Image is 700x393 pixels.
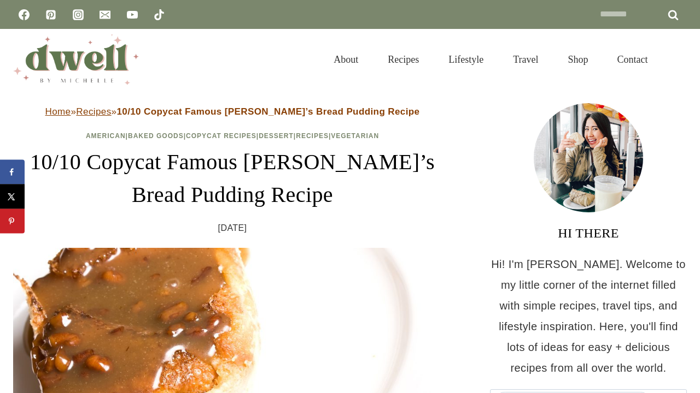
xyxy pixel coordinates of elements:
[319,40,373,79] a: About
[331,132,379,140] a: Vegetarian
[490,254,687,378] p: Hi! I'm [PERSON_NAME]. Welcome to my little corner of the internet filled with simple recipes, tr...
[490,223,687,243] h3: HI THERE
[86,132,379,140] span: | | | | |
[13,146,452,211] h1: 10/10 Copycat Famous [PERSON_NAME]’s Bread Pudding Recipe
[13,34,139,85] img: DWELL by michelle
[13,4,35,26] a: Facebook
[128,132,184,140] a: Baked Goods
[259,132,294,140] a: Dessert
[218,220,247,236] time: [DATE]
[553,40,603,79] a: Shop
[434,40,498,79] a: Lifestyle
[121,4,143,26] a: YouTube
[94,4,116,26] a: Email
[76,106,111,117] a: Recipes
[86,132,126,140] a: American
[319,40,663,79] nav: Primary Navigation
[67,4,89,26] a: Instagram
[603,40,663,79] a: Contact
[148,4,170,26] a: TikTok
[296,132,329,140] a: Recipes
[116,106,419,117] strong: 10/10 Copycat Famous [PERSON_NAME]’s Bread Pudding Recipe
[498,40,553,79] a: Travel
[668,50,687,69] button: View Search Form
[40,4,62,26] a: Pinterest
[45,106,420,117] span: » »
[373,40,434,79] a: Recipes
[45,106,71,117] a: Home
[186,132,256,140] a: Copycat Recipes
